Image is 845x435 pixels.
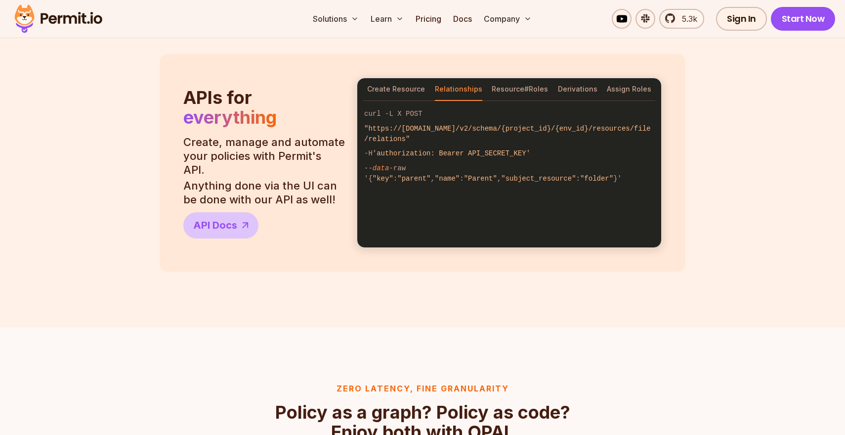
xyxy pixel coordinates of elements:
code: curl -L X POST [357,107,661,121]
p: Anything done via the UI can be done with our API as well! [183,179,345,206]
a: Sign In [716,7,767,31]
button: Assign Roles [607,78,651,101]
h3: Zero latency, fine granularity [264,383,581,394]
span: 5.3k [676,13,697,25]
img: Permit logo [10,2,107,36]
span: APIs for [183,87,252,108]
a: Pricing [412,9,445,29]
button: Company [480,9,536,29]
button: Relationships [435,78,482,101]
span: "name" [435,175,460,183]
p: Create, manage and automate your policies with Permit's API. [183,135,345,177]
span: 'authorization: Bearer API_SECRET_KEY' [373,149,530,157]
button: Solutions [309,9,363,29]
a: Docs [449,9,476,29]
button: Create Resource [367,78,425,101]
code: -- -raw '{ : , : , : }' [357,161,661,186]
span: "Parent" [464,175,497,183]
code: -H [357,146,661,161]
button: Resource#Roles [492,78,548,101]
span: everything [183,106,277,128]
span: "https://[DOMAIN_NAME]/v2/schema/{project_id}/{env_id}/resources/file/relations" [364,125,651,143]
span: API Docs [193,218,237,232]
span: "parent" [397,175,430,183]
a: Start Now [771,7,836,31]
span: "key" [373,175,393,183]
button: Learn [367,9,408,29]
span: data [373,164,389,172]
span: "subject_resource" [501,175,576,183]
span: "folder" [580,175,613,183]
button: Derivations [558,78,597,101]
a: API Docs [183,212,258,239]
a: 5.3k [659,9,704,29]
